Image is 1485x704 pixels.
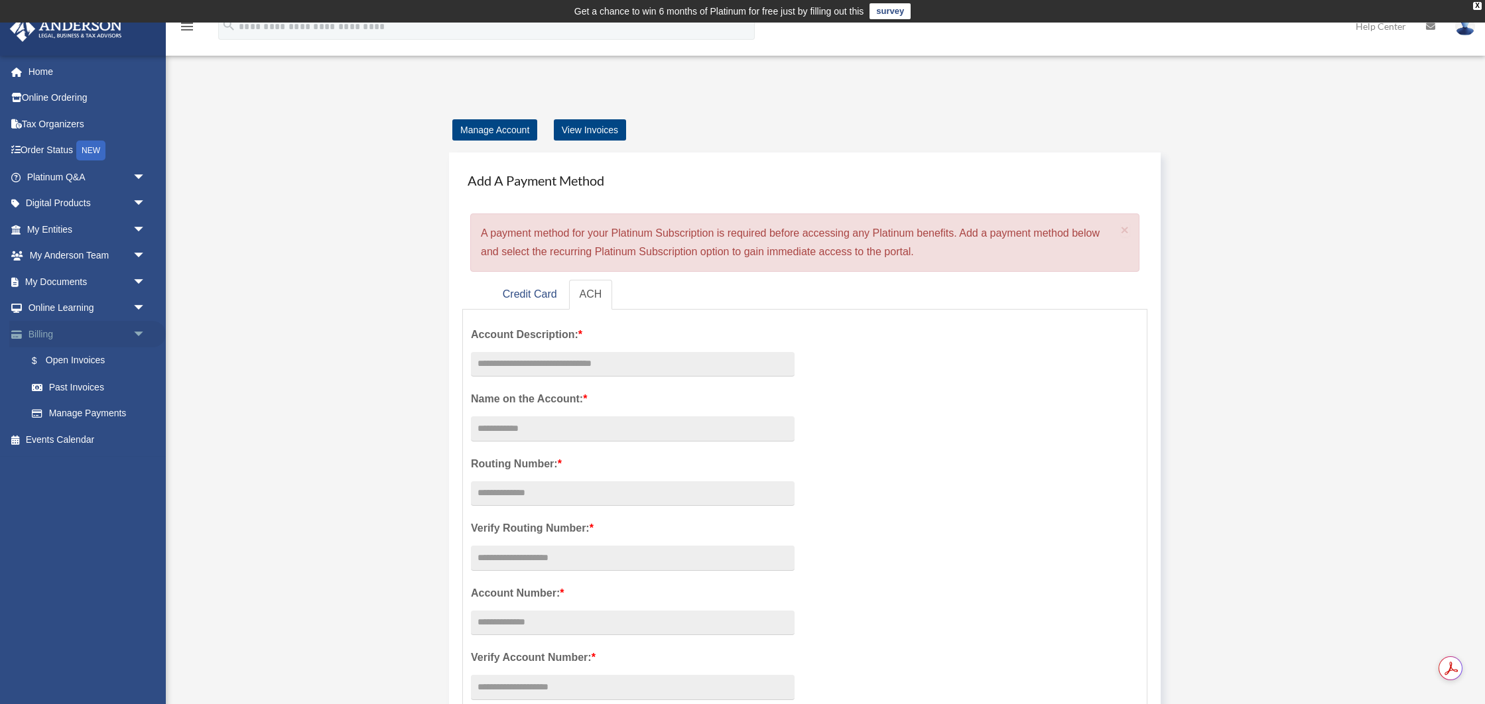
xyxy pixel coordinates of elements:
span: arrow_drop_down [133,268,159,296]
img: Anderson Advisors Platinum Portal [6,16,126,42]
span: × [1121,222,1130,237]
div: A payment method for your Platinum Subscription is required before accessing any Platinum benefit... [470,213,1139,272]
i: menu [179,19,195,34]
a: Digital Productsarrow_drop_down [9,190,166,217]
span: arrow_drop_down [133,190,159,217]
a: Billingarrow_drop_down [9,321,166,347]
span: arrow_drop_down [133,216,159,243]
label: Verify Account Number: [471,648,795,667]
a: Events Calendar [9,426,166,453]
a: ACH [569,280,613,310]
img: User Pic [1455,17,1475,36]
a: My Entitiesarrow_drop_down [9,216,166,243]
a: Manage Payments [19,400,159,427]
a: My Anderson Teamarrow_drop_down [9,243,166,269]
div: close [1473,2,1482,10]
label: Name on the Account: [471,390,795,408]
a: Order StatusNEW [9,137,166,164]
label: Account Number: [471,584,795,603]
a: Online Learningarrow_drop_down [9,295,166,322]
a: Credit Card [492,280,568,310]
label: Account Description: [471,325,795,344]
label: Routing Number: [471,455,795,473]
h4: Add A Payment Method [462,166,1147,195]
a: Platinum Q&Aarrow_drop_down [9,164,166,190]
button: Close [1121,223,1130,237]
span: arrow_drop_down [133,164,159,191]
a: My Documentsarrow_drop_down [9,268,166,295]
a: Past Invoices [19,374,166,400]
a: Manage Account [452,119,537,141]
a: Online Ordering [9,85,166,111]
span: arrow_drop_down [133,321,159,348]
span: $ [39,353,46,369]
a: Home [9,58,166,85]
a: Tax Organizers [9,111,166,137]
a: survey [870,3,911,19]
i: search [222,18,236,32]
a: $Open Invoices [19,347,166,375]
div: Get a chance to win 6 months of Platinum for free just by filling out this [574,3,864,19]
label: Verify Routing Number: [471,519,795,538]
span: arrow_drop_down [133,243,159,270]
a: menu [179,23,195,34]
div: NEW [76,141,105,160]
span: arrow_drop_down [133,295,159,322]
a: View Invoices [554,119,626,141]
